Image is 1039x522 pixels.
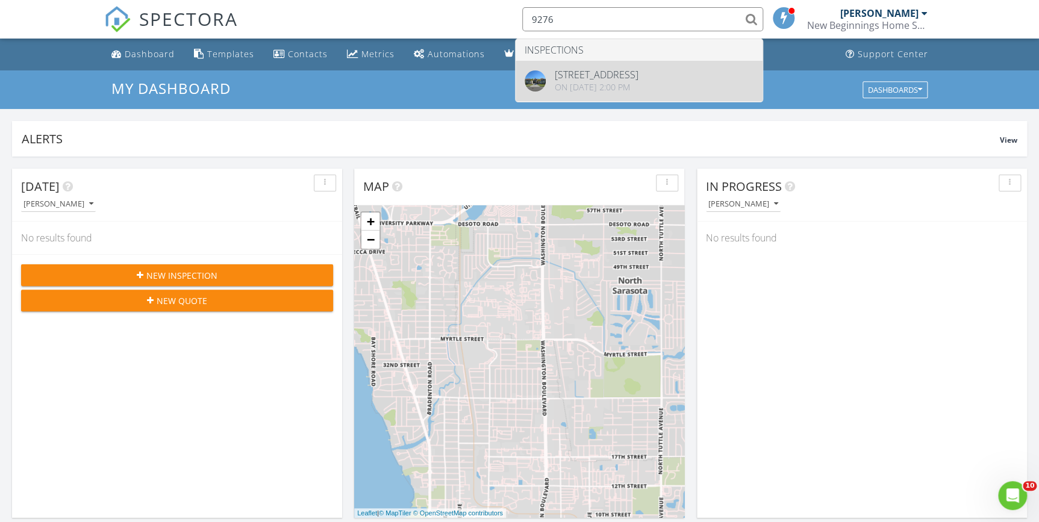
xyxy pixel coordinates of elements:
a: Contacts [269,43,332,66]
a: Advanced [499,43,566,66]
span: New Inspection [146,269,217,282]
a: Leaflet [357,509,377,517]
iframe: Intercom live chat [998,481,1027,510]
a: © MapTiler [379,509,411,517]
div: [PERSON_NAME] [840,7,919,19]
span: View [1000,135,1017,145]
a: Templates [189,43,259,66]
a: Support Center [841,43,933,66]
a: Zoom in [361,213,379,231]
div: Dashboards [868,85,922,94]
div: [STREET_ADDRESS] [555,70,638,79]
img: 7b9f521db73583b06a449dae275cbcab.jpeg [525,70,546,92]
span: Map [363,178,389,194]
input: Search everything... [522,7,763,31]
div: On [DATE] 2:00 pm [555,82,638,92]
span: New Quote [157,294,207,307]
a: Dashboard [107,43,179,66]
button: [PERSON_NAME] [21,196,96,213]
div: [PERSON_NAME] [23,200,93,208]
button: [PERSON_NAME] [706,196,781,213]
div: No results found [697,222,1027,254]
span: My Dashboard [111,78,231,98]
div: Contacts [288,48,328,60]
span: In Progress [706,178,782,194]
img: The Best Home Inspection Software - Spectora [104,6,131,33]
button: New Inspection [21,264,333,286]
div: Metrics [361,48,395,60]
a: Automations (Basic) [409,43,490,66]
button: New Quote [21,290,333,311]
div: Templates [207,48,254,60]
div: Automations [428,48,485,60]
button: Dashboards [863,81,928,98]
div: | [354,508,506,518]
span: 10 [1023,481,1037,491]
div: No results found [12,222,342,254]
a: Metrics [342,43,399,66]
span: [DATE] [21,178,60,194]
a: © OpenStreetMap contributors [413,509,503,517]
div: Support Center [858,48,928,60]
div: Dashboard [125,48,175,60]
div: New Beginnings Home Services, LLC [807,19,928,31]
span: SPECTORA [139,6,238,31]
div: [PERSON_NAME] [708,200,778,208]
a: SPECTORA [104,16,238,42]
li: Inspections [516,39,763,61]
a: Zoom out [361,231,379,249]
div: Alerts [22,131,1000,147]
